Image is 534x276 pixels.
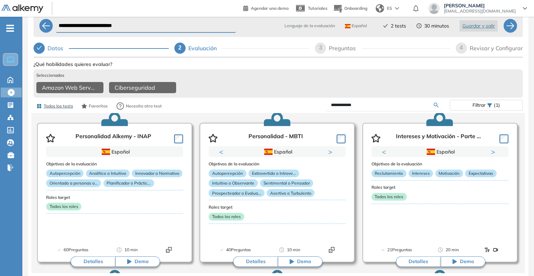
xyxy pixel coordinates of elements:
span: Demo [460,258,474,265]
div: Preguntas [329,43,361,54]
p: Expectativas [465,170,496,177]
span: 40 Preguntas [226,246,251,253]
span: 3 [319,45,322,51]
span: Seleccionados [36,72,64,79]
button: Demo [115,256,160,267]
button: 2 [443,157,448,158]
span: 30 minutos [424,22,449,30]
p: Prospecteador o Evalua... [209,189,264,197]
span: check [36,45,42,51]
img: arrow [395,7,399,10]
div: 2Evaluación [174,43,310,54]
button: Demo [441,256,485,267]
span: ¿Qué habilidades quieres evaluar? [34,61,112,68]
span: Ciberseguridad [115,83,155,92]
img: ESP [264,149,273,155]
span: 2 tests [391,22,406,30]
span: Tutoriales [308,6,327,11]
p: Innovador o Normativo [132,170,182,177]
div: Español [396,148,484,156]
img: ESP [345,24,351,28]
p: Orientado a personas o... [46,179,101,187]
span: Agendar una demo [251,6,289,11]
img: Format test logo [166,247,172,253]
span: 4 [460,45,463,51]
span: check [383,23,388,28]
p: Motivación [435,170,463,177]
span: 2 [178,45,181,51]
span: Guardar y salir [462,22,495,30]
span: [PERSON_NAME] [444,3,516,8]
img: Logo [1,5,43,13]
span: [EMAIL_ADDRESS][DOMAIN_NAME] [444,8,516,14]
p: Personalidad Alkemy - INAP [75,133,151,143]
div: Español [233,148,321,156]
span: Filtrar [472,100,485,110]
i: - [6,28,14,29]
h3: Roles target [371,185,508,190]
button: Todos los tests [34,100,76,112]
p: Analítico o Intuitivo [86,170,130,177]
span: 10 min [287,246,300,253]
span: Demo [135,258,149,265]
span: (1) [494,100,500,110]
span: Amazon Web Services (AWS) - Básico [42,83,95,92]
button: Guardar y salir [460,20,498,31]
p: Intereses y Motivación - Parte ... [396,133,481,143]
span: ES [387,5,392,12]
button: 1 [269,157,277,158]
span: Todos los tests [44,103,73,109]
button: 2 [280,157,286,158]
span: Onboarding [344,6,367,11]
h3: Roles target [46,195,183,200]
span: 60 Preguntas [64,246,88,253]
p: Sentimental o Pensador [260,179,313,187]
span: 10 min [124,246,138,253]
p: Todos los roles [46,203,81,210]
span: Demo [297,258,311,265]
p: Autopercepción [46,170,84,177]
h3: Objetivos de la evaluación [371,162,508,166]
button: Demo [278,256,323,267]
button: Detalles [396,256,441,267]
p: Todos los roles [209,213,244,221]
button: Next [328,148,335,155]
button: Next [491,148,498,155]
div: 3Preguntas [315,43,450,54]
p: Personalidad - MBTI [248,133,303,143]
img: Format test logo [484,247,490,253]
span: 20 min [446,246,459,253]
p: Planificador o Práctic... [103,179,154,187]
button: Favoritos [79,100,110,112]
span: Lenguaje de la evaluación [284,23,335,29]
div: Datos [34,43,169,54]
h3: Roles target [209,205,346,210]
p: Asertivo o Turbulento [267,189,315,197]
p: Intereses [409,170,433,177]
img: ESP [427,149,435,155]
div: Datos [48,43,69,54]
div: Revisar y Configurar [470,43,523,54]
span: clock-circle [417,23,421,28]
img: ESP [102,149,110,155]
button: Onboarding [333,1,367,16]
button: Detalles [71,256,115,267]
p: Reclutamiento [371,170,406,177]
span: Favoritos [89,103,108,109]
button: Detalles [233,256,278,267]
div: Evaluación [188,43,222,54]
div: Español [71,148,159,156]
button: Necesito otro test [113,99,165,113]
span: 21 Preguntas [387,246,412,253]
button: 1 [432,157,440,158]
img: Format test logo [493,247,498,253]
h3: Objetivos de la evaluación [209,162,346,166]
span: Español [345,23,367,29]
p: Todos los roles [371,193,407,201]
span: Necesito otro test [126,103,162,109]
img: world [376,4,384,13]
div: 4Revisar y Configurar [456,43,523,54]
p: Autopercepción [209,170,246,177]
h3: Objetivos de la evaluación [46,162,183,166]
a: Agendar una demo [243,3,289,12]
